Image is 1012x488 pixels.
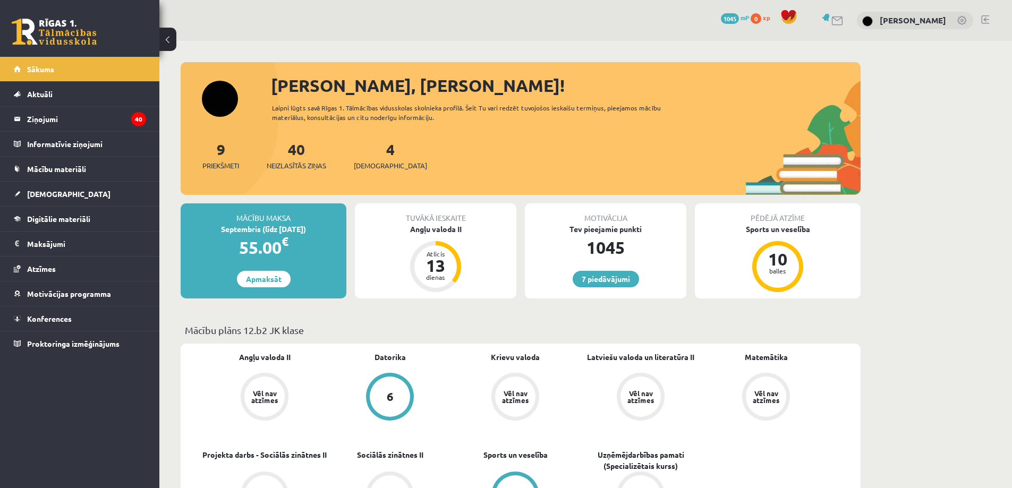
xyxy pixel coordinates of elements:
[202,160,239,171] span: Priekšmeti
[27,132,146,156] legend: Informatīvie ziņojumi
[202,449,327,460] a: Projekta darbs - Sociālās zinātnes II
[862,16,873,27] img: Anastasija Oblate
[239,352,291,363] a: Angļu valoda II
[327,373,453,423] a: 6
[14,256,146,281] a: Atzīmes
[272,103,680,122] div: Laipni lūgts savā Rīgas 1. Tālmācības vidusskolas skolnieka profilā. Šeit Tu vari redzēt tuvojošo...
[14,82,146,106] a: Aktuāli
[375,352,406,363] a: Datorika
[14,107,146,131] a: Ziņojumi40
[181,235,346,260] div: 55.00
[387,391,394,403] div: 6
[695,224,861,235] div: Sports un veselība
[578,449,703,472] a: Uzņēmējdarbības pamati (Specializētais kurss)
[500,390,530,404] div: Vēl nav atzīmes
[27,339,120,348] span: Proktoringa izmēģinājums
[703,373,829,423] a: Vēl nav atzīmes
[491,352,540,363] a: Krievu valoda
[354,160,427,171] span: [DEMOGRAPHIC_DATA]
[185,323,856,337] p: Mācību plāns 12.b2 JK klase
[250,390,279,404] div: Vēl nav atzīmes
[14,182,146,206] a: [DEMOGRAPHIC_DATA]
[762,251,794,268] div: 10
[573,271,639,287] a: 7 piedāvājumi
[880,15,946,25] a: [PERSON_NAME]
[27,314,72,323] span: Konferences
[27,189,110,199] span: [DEMOGRAPHIC_DATA]
[282,234,288,249] span: €
[751,390,781,404] div: Vēl nav atzīmes
[355,203,516,224] div: Tuvākā ieskaite
[751,13,761,24] span: 0
[751,13,775,22] a: 0 xp
[420,274,452,280] div: dienas
[453,373,578,423] a: Vēl nav atzīmes
[14,281,146,306] a: Motivācijas programma
[626,390,656,404] div: Vēl nav atzīmes
[131,112,146,126] i: 40
[525,224,686,235] div: Tev pieejamie punkti
[267,140,326,171] a: 40Neizlasītās ziņas
[525,235,686,260] div: 1045
[27,264,56,273] span: Atzīmes
[14,207,146,231] a: Digitālie materiāli
[27,107,146,131] legend: Ziņojumi
[357,449,423,460] a: Sociālās zinātnes II
[721,13,749,22] a: 1045 mP
[578,373,703,423] a: Vēl nav atzīmes
[27,164,86,174] span: Mācību materiāli
[483,449,548,460] a: Sports un veselība
[27,232,146,256] legend: Maksājumi
[14,232,146,256] a: Maksājumi
[354,140,427,171] a: 4[DEMOGRAPHIC_DATA]
[181,224,346,235] div: Septembris (līdz [DATE])
[14,57,146,81] a: Sākums
[14,157,146,181] a: Mācību materiāli
[27,89,53,99] span: Aktuāli
[420,251,452,257] div: Atlicis
[27,289,111,298] span: Motivācijas programma
[420,257,452,274] div: 13
[587,352,694,363] a: Latviešu valoda un literatūra II
[762,268,794,274] div: balles
[12,19,97,45] a: Rīgas 1. Tālmācības vidusskola
[14,306,146,331] a: Konferences
[271,73,861,98] div: [PERSON_NAME], [PERSON_NAME]!
[741,13,749,22] span: mP
[14,331,146,356] a: Proktoringa izmēģinājums
[695,224,861,294] a: Sports un veselība 10 balles
[27,214,90,224] span: Digitālie materiāli
[525,203,686,224] div: Motivācija
[267,160,326,171] span: Neizlasītās ziņas
[237,271,291,287] a: Apmaksāt
[355,224,516,294] a: Angļu valoda II Atlicis 13 dienas
[202,373,327,423] a: Vēl nav atzīmes
[745,352,788,363] a: Matemātika
[763,13,770,22] span: xp
[14,132,146,156] a: Informatīvie ziņojumi
[355,224,516,235] div: Angļu valoda II
[27,64,54,74] span: Sākums
[695,203,861,224] div: Pēdējā atzīme
[202,140,239,171] a: 9Priekšmeti
[721,13,739,24] span: 1045
[181,203,346,224] div: Mācību maksa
